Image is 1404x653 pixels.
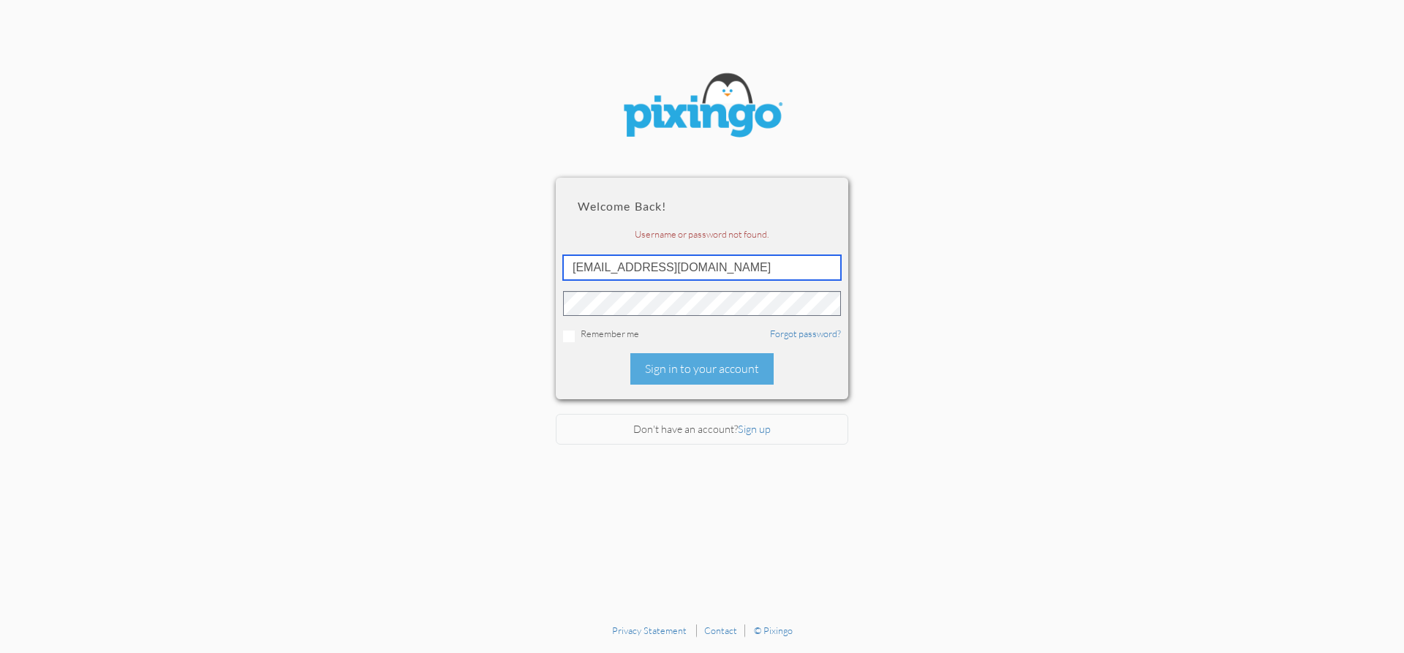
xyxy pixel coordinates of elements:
div: Remember me [563,327,841,342]
a: Sign up [738,423,771,435]
a: Privacy Statement [612,624,687,636]
img: pixingo logo [614,66,790,148]
input: ID or Email [563,255,841,280]
a: Forgot password? [770,328,841,339]
div: Sign in to your account [630,353,774,385]
div: Username or password not found. [563,227,841,241]
div: Don't have an account? [556,414,848,445]
a: © Pixingo [754,624,793,636]
a: Contact [704,624,737,636]
h2: Welcome back! [578,200,826,213]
